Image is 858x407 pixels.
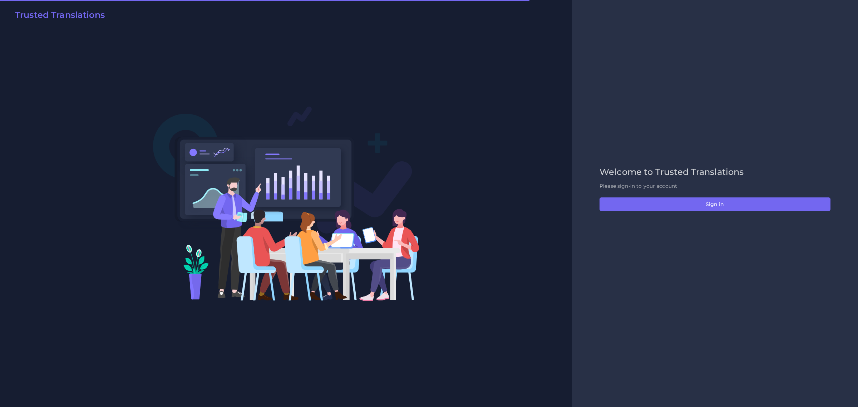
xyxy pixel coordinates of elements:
button: Sign in [600,197,830,211]
h2: Welcome to Trusted Translations [600,167,830,177]
a: Trusted Translations [10,10,105,23]
p: Please sign-in to your account [600,182,830,190]
img: Login V2 [153,106,420,301]
h2: Trusted Translations [15,10,105,20]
